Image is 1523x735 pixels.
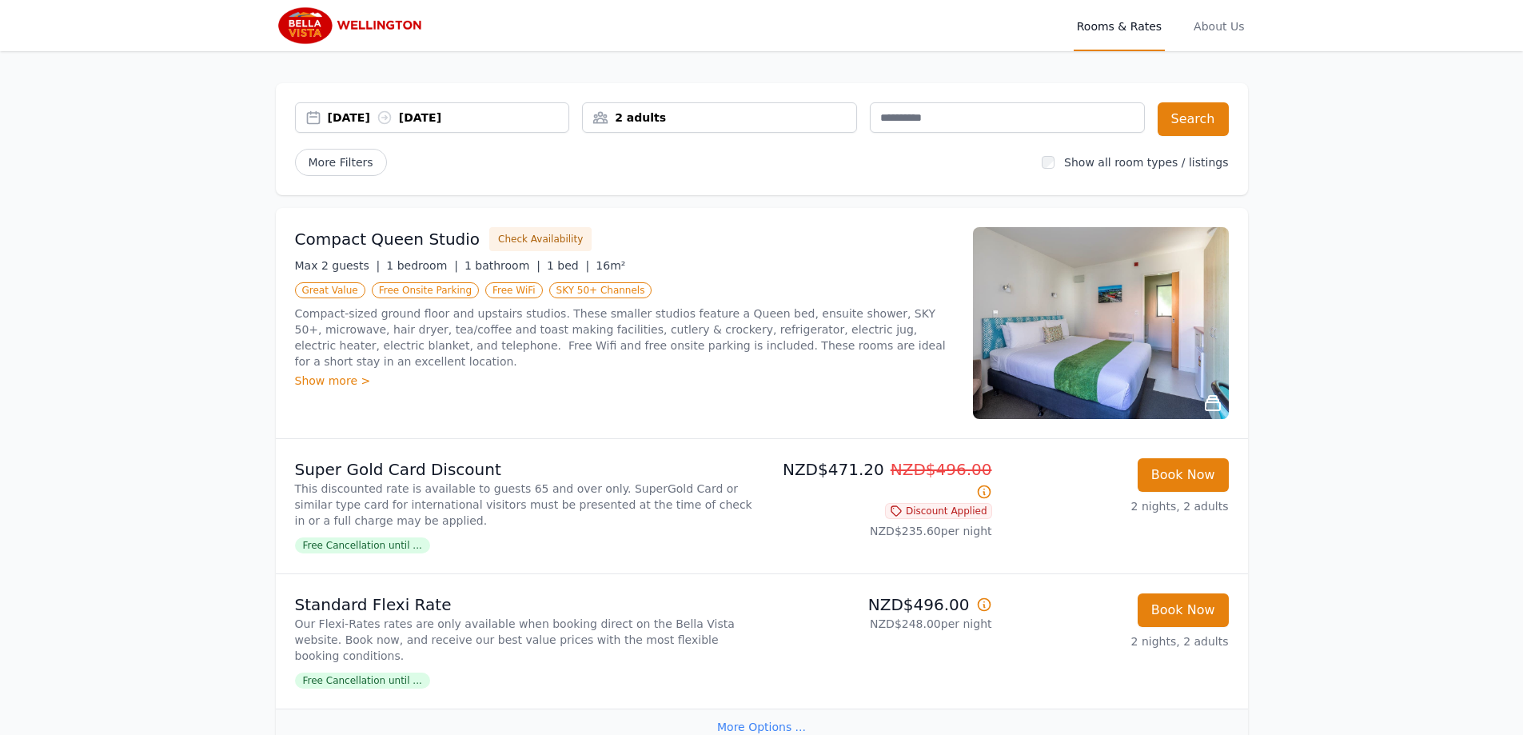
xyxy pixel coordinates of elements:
span: 1 bed | [547,259,589,272]
div: [DATE] [DATE] [328,110,569,126]
p: NZD$496.00 [768,593,992,616]
div: Show more > [295,373,954,389]
span: Discount Applied [885,503,992,519]
p: NZD$235.60 per night [768,523,992,539]
button: Check Availability [489,227,592,251]
p: 2 nights, 2 adults [1005,633,1229,649]
span: NZD$496.00 [891,460,992,479]
button: Book Now [1138,458,1229,492]
span: 16m² [596,259,625,272]
p: Super Gold Card Discount [295,458,756,481]
p: NZD$471.20 [768,458,992,503]
img: Bella Vista Wellington [276,6,429,45]
span: SKY 50+ Channels [549,282,652,298]
button: Search [1158,102,1229,136]
div: 2 adults [583,110,856,126]
p: Standard Flexi Rate [295,593,756,616]
span: 1 bedroom | [386,259,458,272]
span: Free Cancellation until ... [295,537,430,553]
span: More Filters [295,149,387,176]
p: Our Flexi-Rates rates are only available when booking direct on the Bella Vista website. Book now... [295,616,756,664]
span: 1 bathroom | [464,259,540,272]
span: Free WiFi [485,282,543,298]
label: Show all room types / listings [1064,156,1228,169]
span: Free Cancellation until ... [295,673,430,689]
span: Great Value [295,282,365,298]
h3: Compact Queen Studio [295,228,480,250]
span: Max 2 guests | [295,259,381,272]
p: This discounted rate is available to guests 65 and over only. SuperGold Card or similar type card... [295,481,756,529]
p: 2 nights, 2 adults [1005,498,1229,514]
p: Compact-sized ground floor and upstairs studios. These smaller studios feature a Queen bed, ensui... [295,306,954,369]
p: NZD$248.00 per night [768,616,992,632]
button: Book Now [1138,593,1229,627]
span: Free Onsite Parking [372,282,479,298]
